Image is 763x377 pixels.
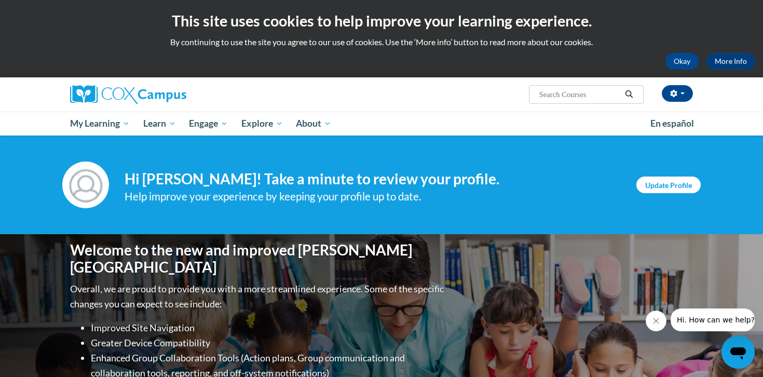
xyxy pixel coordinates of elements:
[125,170,621,188] h4: Hi [PERSON_NAME]! Take a minute to review your profile.
[8,36,755,48] p: By continuing to use the site you agree to our use of cookies. Use the ‘More info’ button to read...
[91,320,446,335] li: Improved Site Navigation
[665,53,699,70] button: Okay
[143,117,176,130] span: Learn
[125,188,621,205] div: Help improve your experience by keeping your profile up to date.
[182,112,235,136] a: Engage
[644,113,701,134] a: En español
[662,85,693,102] button: Account Settings
[70,241,446,276] h1: Welcome to the new and improved [PERSON_NAME][GEOGRAPHIC_DATA]
[538,88,621,101] input: Search Courses
[671,308,755,331] iframe: Message from company
[636,177,701,193] a: Update Profile
[70,117,130,130] span: My Learning
[189,117,228,130] span: Engage
[721,335,755,369] iframe: Button to launch messaging window
[706,53,755,70] a: More Info
[55,112,709,136] div: Main menu
[8,10,755,31] h2: This site uses cookies to help improve your learning experience.
[235,112,290,136] a: Explore
[70,85,267,104] a: Cox Campus
[241,117,283,130] span: Explore
[621,88,637,101] button: Search
[70,281,446,312] p: Overall, we are proud to provide you with a more streamlined experience. Some of the specific cha...
[63,112,137,136] a: My Learning
[91,335,446,351] li: Greater Device Compatibility
[290,112,338,136] a: About
[137,112,183,136] a: Learn
[70,85,186,104] img: Cox Campus
[296,117,331,130] span: About
[646,311,666,331] iframe: Close message
[650,118,694,129] span: En español
[62,161,109,208] img: Profile Image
